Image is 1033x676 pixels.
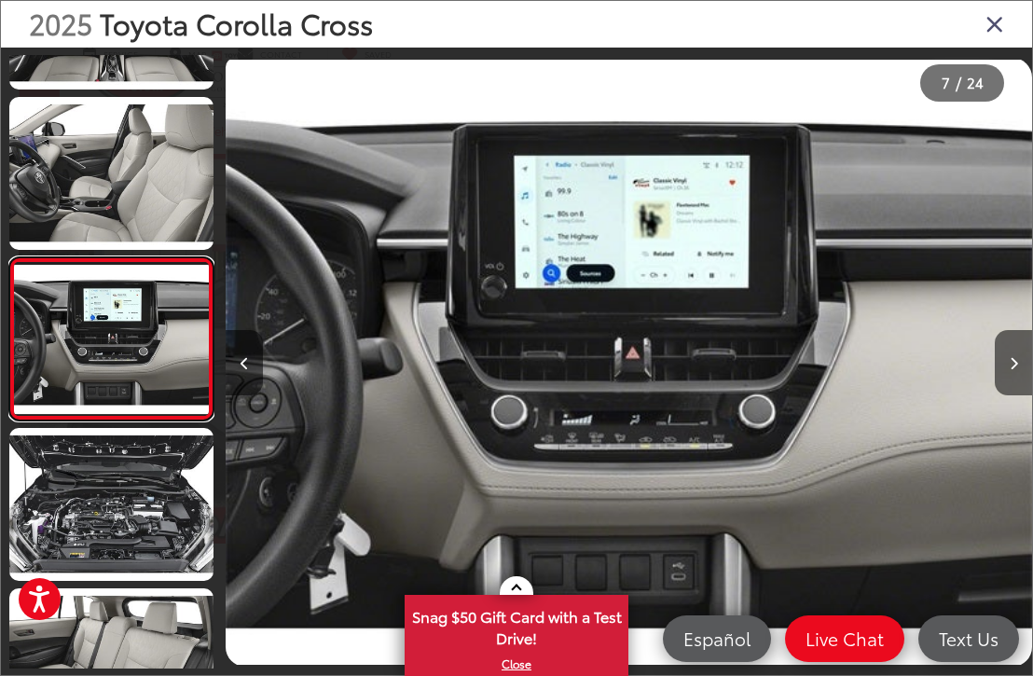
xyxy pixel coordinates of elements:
button: Next image [995,330,1032,395]
a: Español [663,615,771,662]
a: Text Us [918,615,1019,662]
button: Previous image [226,330,263,395]
img: 2025 Toyota Corolla Cross L [226,58,1032,667]
span: Snag $50 Gift Card with a Test Drive! [406,597,627,654]
img: 2025 Toyota Corolla Cross L [7,95,216,252]
span: 2025 [29,3,92,43]
a: Live Chat [785,615,904,662]
span: Toyota Corolla Cross [100,3,373,43]
span: Live Chat [796,627,893,650]
div: 2025 Toyota Corolla Cross L 6 [226,58,1032,667]
span: Text Us [930,627,1008,650]
span: 24 [967,72,984,92]
span: Español [674,627,760,650]
i: Close gallery [985,11,1004,35]
span: 7 [942,72,950,92]
img: 2025 Toyota Corolla Cross L [7,426,216,583]
img: 2025 Toyota Corolla Cross L [12,265,211,414]
span: / [954,76,963,90]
